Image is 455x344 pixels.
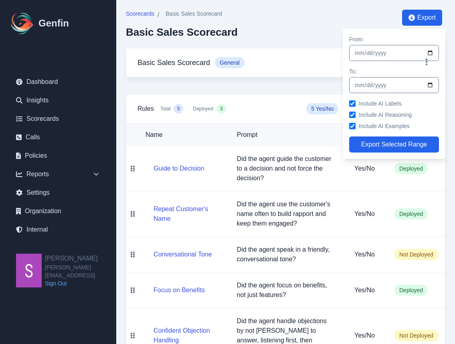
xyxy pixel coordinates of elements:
a: Internal [10,222,107,238]
a: Scorecards [10,111,107,127]
span: 5 [177,106,180,112]
h5: Yes/No [354,164,382,173]
span: / [158,10,159,20]
th: Type [340,124,388,146]
a: Insights [10,92,107,108]
span: Not Deployed [394,330,439,341]
a: Scorecards [126,10,154,20]
span: Not Deployed [394,249,439,260]
a: Dashboard [10,74,107,90]
p: Did the agent guide the customer to a decision and not force the decision? [237,154,334,183]
h2: [PERSON_NAME] [45,254,116,263]
a: Policies [10,148,107,164]
span: Deployed [193,106,213,112]
a: Guide to Decision [154,165,204,172]
label: Include AI Examples [359,122,410,130]
label: To: [349,67,439,75]
th: Prompt [231,124,340,146]
h2: Basic Sales Scorecard [126,26,238,38]
span: General [215,57,245,68]
a: Calls [10,129,107,145]
a: Confident Objection Handling [154,337,224,344]
span: [PERSON_NAME][EMAIL_ADDRESS] [45,263,116,279]
h5: Yes/No [354,209,382,219]
img: Logo [10,10,35,36]
img: Shane Wey [16,254,42,287]
button: Repeat Customer's Name [154,204,224,224]
span: 3 [220,106,223,112]
button: Focus on Benefits [154,285,205,295]
h3: Basic Sales Scorecard [138,57,210,68]
label: Include AI Labels [359,100,402,108]
a: Repeat Customer's Name [154,215,224,222]
button: Guide to Decision [154,164,204,173]
a: Conversational Tone [154,251,212,258]
span: Scorecards [126,10,154,18]
h5: Yes/No [354,331,382,340]
a: Focus on Benefits [154,287,205,293]
span: 5 Yes/No [306,103,338,114]
span: Total [160,106,170,112]
p: Did the agent use the customer's name often to build rapport and keep them engaged? [237,199,334,228]
span: Deployed [394,163,428,174]
button: Export Selected Range [349,136,439,153]
p: Did the agent speak in a friendly, conversational tone? [237,245,334,264]
label: Include AI Reasoning [359,111,412,119]
span: Basic Sales Scorecard [166,10,222,18]
h1: Genfin [38,17,69,30]
span: Deployed [394,208,428,220]
a: Organization [10,203,107,219]
label: From: [349,35,439,43]
span: Export [417,13,436,22]
th: Name [139,124,231,146]
button: Conversational Tone [154,250,212,259]
span: Deployed [394,285,428,296]
h5: Yes/No [354,285,382,295]
div: Reports [10,166,107,182]
h5: Yes/No [354,250,382,259]
button: Export [402,10,442,26]
p: Did the agent focus on benefits, not just features? [237,281,334,300]
a: Settings [10,185,107,201]
a: Sign Out [45,279,116,287]
h3: Rules [138,104,154,114]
